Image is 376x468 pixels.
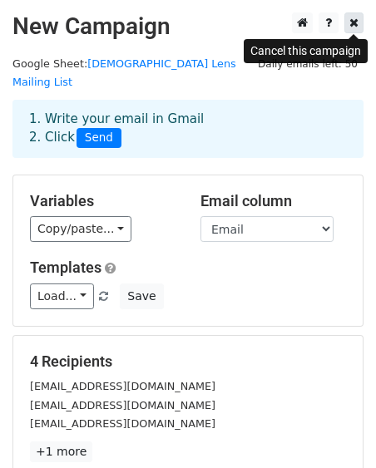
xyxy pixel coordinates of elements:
h5: 4 Recipients [30,352,346,371]
a: Load... [30,283,94,309]
small: [EMAIL_ADDRESS][DOMAIN_NAME] [30,399,215,411]
small: [EMAIL_ADDRESS][DOMAIN_NAME] [30,417,215,430]
a: [DEMOGRAPHIC_DATA] Lens Mailing List [12,57,236,89]
h2: New Campaign [12,12,364,41]
a: Daily emails left: 50 [252,57,364,70]
a: Copy/paste... [30,216,131,242]
span: Send [77,128,121,148]
a: Templates [30,259,101,276]
h5: Variables [30,192,176,210]
h5: Email column [200,192,346,210]
a: +1 more [30,441,92,462]
button: Save [120,283,163,309]
iframe: Chat Widget [293,388,376,468]
small: Google Sheet: [12,57,236,89]
div: 1. Write your email in Gmail 2. Click [17,110,359,148]
small: [EMAIL_ADDRESS][DOMAIN_NAME] [30,380,215,392]
div: Cancel this campaign [244,39,368,63]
